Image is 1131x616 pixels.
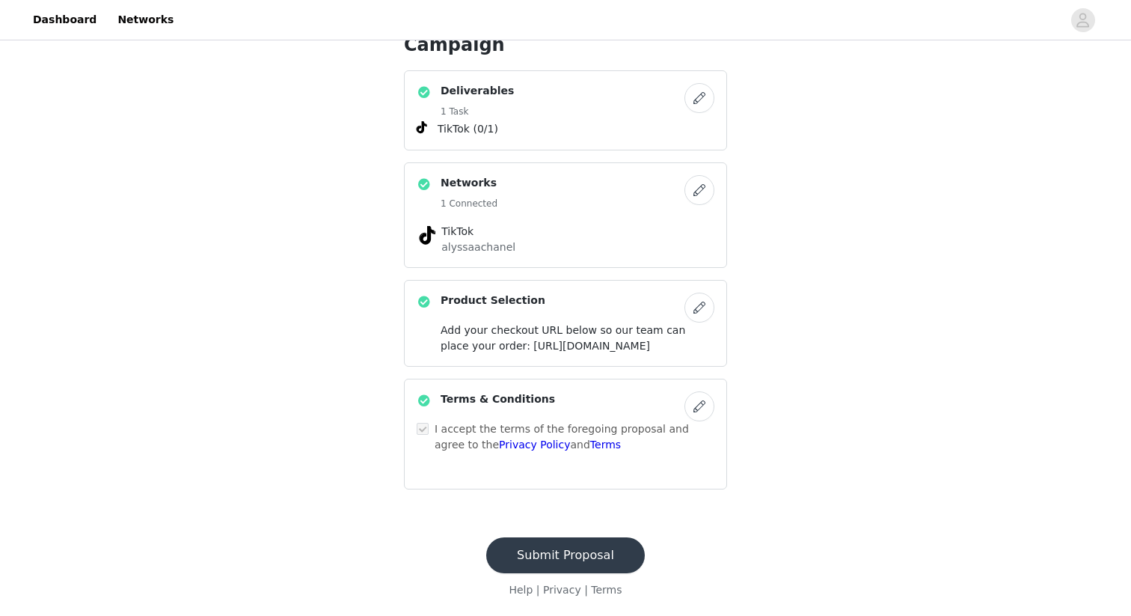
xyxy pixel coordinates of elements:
[441,391,555,407] h4: Terms & Conditions
[441,293,545,308] h4: Product Selection
[404,70,727,150] div: Deliverables
[438,121,498,137] span: TikTok (0/1)
[486,537,645,573] button: Submit Proposal
[24,3,105,37] a: Dashboard
[591,584,622,596] a: Terms
[509,584,533,596] a: Help
[404,162,727,268] div: Networks
[543,584,581,596] a: Privacy
[499,439,570,451] a: Privacy Policy
[441,324,685,352] span: Add your checkout URL below so our team can place your order: [URL][DOMAIN_NAME]
[536,584,540,596] span: |
[404,280,727,367] div: Product Selection
[404,379,727,490] div: Terms & Conditions
[435,421,714,453] p: I accept the terms of the foregoing proposal and agree to the and
[441,240,690,255] p: alyssaachanel
[590,439,621,451] a: Terms
[584,584,588,596] span: |
[1076,8,1090,32] div: avatar
[108,3,183,37] a: Networks
[441,83,514,99] h4: Deliverables
[441,105,514,118] h5: 1 Task
[441,175,497,191] h4: Networks
[441,197,497,210] h5: 1 Connected
[441,224,690,240] h4: TikTok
